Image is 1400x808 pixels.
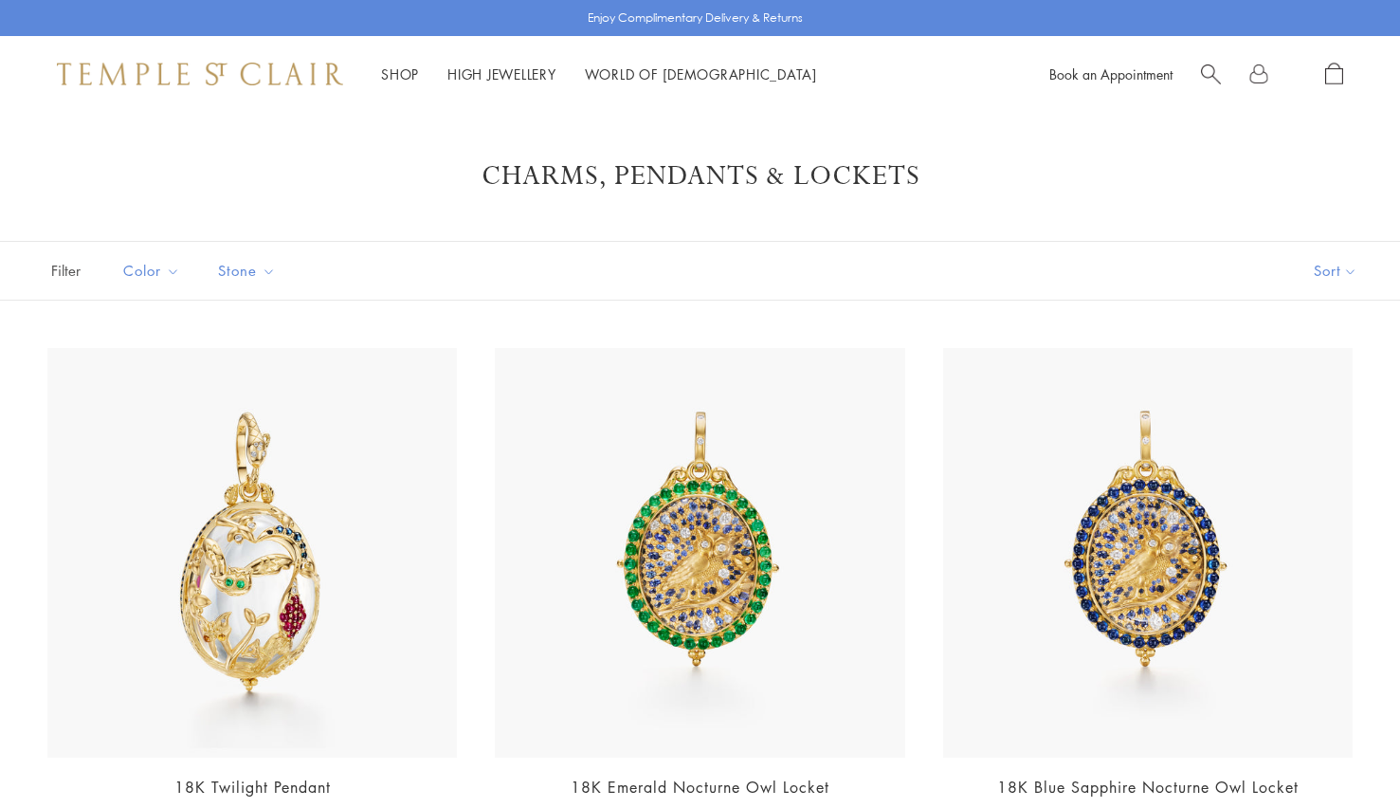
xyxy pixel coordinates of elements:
[47,348,457,758] img: 18K Twilight Pendant
[1325,63,1343,86] a: Open Shopping Bag
[174,777,331,798] a: 18K Twilight Pendant
[588,9,803,28] p: Enjoy Complimentary Delivery & Returns
[495,348,904,758] img: 18K Emerald Nocturne Owl Locket
[1049,64,1173,83] a: Book an Appointment
[1201,63,1221,86] a: Search
[943,348,1353,758] img: 18K Blue Sapphire Nocturne Owl Locket
[585,64,817,83] a: World of [DEMOGRAPHIC_DATA]World of [DEMOGRAPHIC_DATA]
[997,777,1299,798] a: 18K Blue Sapphire Nocturne Owl Locket
[447,64,556,83] a: High JewelleryHigh Jewellery
[209,259,290,283] span: Stone
[204,249,290,292] button: Stone
[381,64,419,83] a: ShopShop
[114,259,194,283] span: Color
[109,249,194,292] button: Color
[381,63,817,86] nav: Main navigation
[57,63,343,85] img: Temple St. Clair
[571,777,829,798] a: 18K Emerald Nocturne Owl Locket
[76,159,1324,193] h1: Charms, Pendants & Lockets
[1271,242,1400,300] button: Show sort by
